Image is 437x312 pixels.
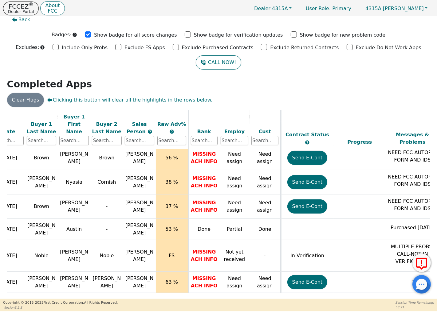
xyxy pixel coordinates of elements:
[125,275,154,289] span: [PERSON_NAME]
[194,31,283,39] p: Show badge for verification updates
[7,93,44,107] button: Clear Flags
[254,6,272,11] span: Dealer:
[58,194,90,219] td: [PERSON_NAME]
[29,2,33,7] sup: ®
[188,219,219,240] td: Done
[250,272,281,293] td: Need assign
[47,96,212,104] span: Clicking this button will clear all the highlights in the rows below.
[58,170,90,194] td: Nyasia
[58,219,90,240] td: Austin
[281,240,333,272] td: In Verification
[248,4,298,13] button: Dealer:4315A
[25,272,58,293] td: [PERSON_NAME]
[125,151,154,164] span: [PERSON_NAME]
[84,301,118,305] span: All Rights Reserved.
[270,44,339,51] p: Exclude Returned Contracts
[251,128,278,135] div: Cust
[396,300,434,305] p: Session Time Remaining:
[45,3,60,8] p: About
[251,136,278,145] input: Search...
[8,3,34,10] p: FCCEZ
[157,121,186,127] span: Raw Adv%
[125,200,154,213] span: [PERSON_NAME]
[45,9,60,14] p: FCC
[412,254,431,272] button: Report Error to FCC
[191,136,218,145] input: Search...
[165,279,178,285] span: 63 %
[59,113,89,135] div: Buyer 1 First Name
[90,146,123,170] td: Brown
[165,203,178,209] span: 37 %
[25,219,58,240] td: [PERSON_NAME]
[188,194,219,219] td: MISSING ACH INFO
[365,6,424,11] span: [PERSON_NAME]
[165,155,178,161] span: 56 %
[25,194,58,219] td: Brown
[285,132,329,138] span: Contract Status
[306,6,331,11] span: User Role :
[7,79,92,90] strong: Completed Apps
[250,240,281,272] td: -
[219,170,250,194] td: Need assign
[254,6,288,11] span: 4315A
[27,120,56,135] div: Buyer 1 Last Name
[250,146,281,170] td: Need assign
[16,44,39,51] p: Excludes:
[25,170,58,194] td: [PERSON_NAME]
[219,146,250,170] td: Need assign
[250,170,281,194] td: Need assign
[287,199,328,214] button: Send E-Cont
[165,179,178,185] span: 38 %
[90,194,123,219] td: -
[287,275,328,289] button: Send E-Cont
[62,44,108,51] p: Include Only Probs
[250,219,281,240] td: Done
[182,44,254,51] p: Exclude Purchased Contracts
[3,300,118,306] p: Copyright © 2015- 2025 First Credit Corporation.
[221,128,248,135] div: Employ
[92,120,121,135] div: Buyer 2 Last Name
[8,10,34,14] p: Dealer Portal
[127,121,148,134] span: Sales Person
[219,240,250,272] td: Not yet received
[125,175,154,189] span: [PERSON_NAME]
[58,146,90,170] td: [PERSON_NAME]
[92,136,121,145] input: Search...
[188,170,219,194] td: MISSING ACH INFO
[219,194,250,219] td: Need assign
[219,219,250,240] td: Partial
[365,6,383,11] span: 4315A:
[356,44,421,51] p: Exclude Do Not Work Apps
[125,136,154,145] input: Search...
[287,175,328,189] button: Send E-Cont
[27,136,56,145] input: Search...
[221,136,248,145] input: Search...
[335,138,385,146] div: Progress
[90,240,123,272] td: Noble
[287,151,328,165] button: Send E-Cont
[188,240,219,272] td: MISSING ACH INFO
[40,1,65,16] button: AboutFCC
[124,44,165,51] p: Exclude FS Apps
[300,2,357,14] a: User Role: Primary
[25,146,58,170] td: Brown
[7,13,35,27] button: Back
[18,16,30,23] span: Back
[300,31,386,39] p: Show badge for new problem code
[169,253,175,258] span: FS
[3,2,39,15] button: FCCEZ®Dealer Portal
[300,2,357,14] p: Primary
[3,305,118,310] p: Version 3.2.3
[191,128,218,135] div: Bank
[250,194,281,219] td: Need assign
[396,305,434,310] p: 58:21
[58,272,90,293] td: [PERSON_NAME]
[359,4,434,13] button: 4315A:[PERSON_NAME]
[188,272,219,293] td: MISSING ACH INFO
[25,240,58,272] td: Noble
[219,272,250,293] td: Need assign
[196,55,241,70] a: CALL NOW!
